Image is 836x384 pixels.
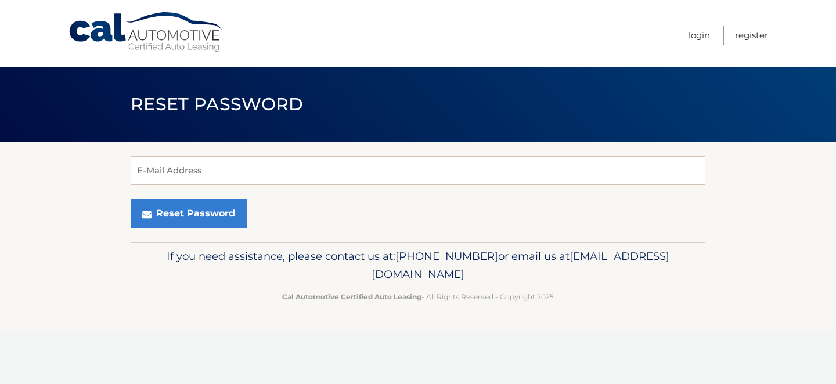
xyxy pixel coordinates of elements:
[131,93,303,115] span: Reset Password
[138,247,698,284] p: If you need assistance, please contact us at: or email us at
[131,156,705,185] input: E-Mail Address
[689,26,710,45] a: Login
[138,291,698,303] p: - All Rights Reserved - Copyright 2025
[395,249,498,263] span: [PHONE_NUMBER]
[68,12,225,53] a: Cal Automotive
[282,292,421,301] strong: Cal Automotive Certified Auto Leasing
[131,199,247,228] button: Reset Password
[735,26,768,45] a: Register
